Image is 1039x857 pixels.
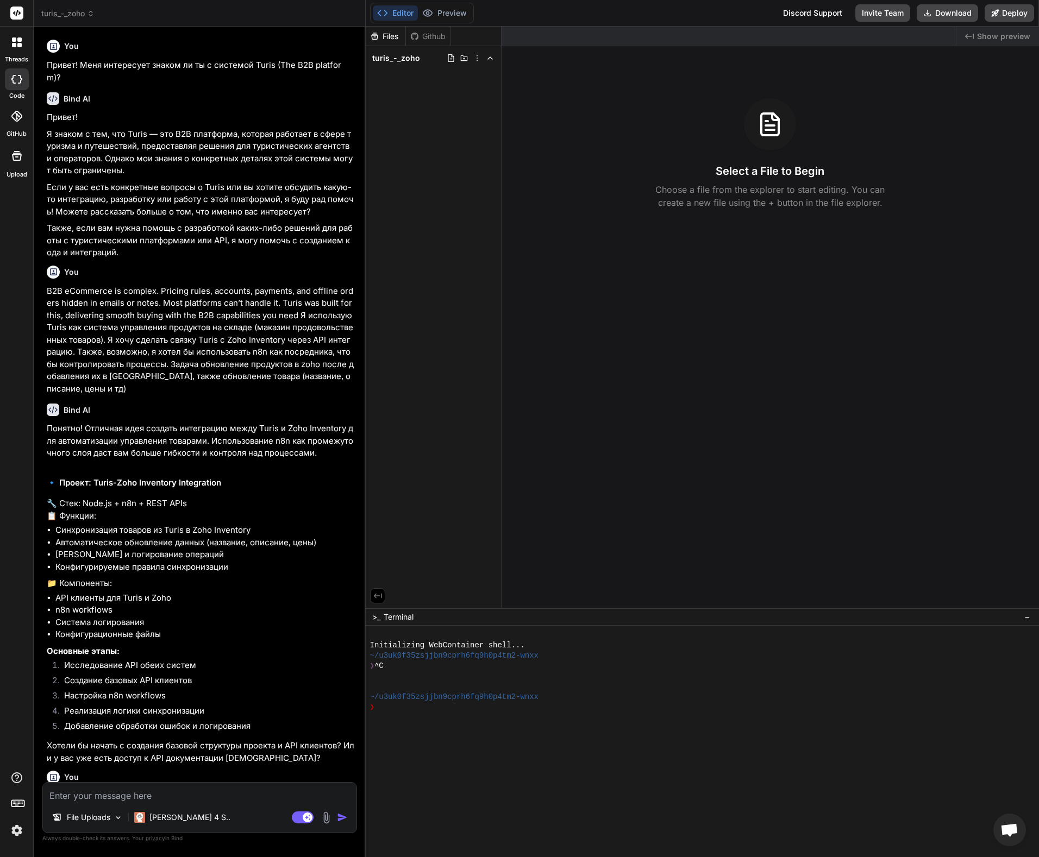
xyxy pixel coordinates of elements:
[114,813,123,822] img: Pick Models
[47,577,355,590] p: 📁 Компоненты:
[917,4,978,22] button: Download
[855,4,910,22] button: Invite Team
[370,661,374,671] span: ❯
[55,537,355,549] li: Автоматическое обновление данных (название, описание, цены)
[9,91,24,100] label: code
[337,812,348,823] img: icon
[7,170,27,179] label: Upload
[320,811,333,824] img: attachment
[47,111,355,124] p: Привет!
[5,55,28,64] label: threads
[1024,612,1030,622] span: −
[1022,608,1032,626] button: −
[47,128,355,177] p: Я знаком с тем, что Turis — это B2B платформа, которая работает в сфере туризма и путешествий, пр...
[47,477,355,489] h2: 🔹 Проект: Turis-Zoho Inventory Integration
[777,4,849,22] div: Discord Support
[373,5,418,21] button: Editor
[64,267,79,278] h6: You
[366,31,405,42] div: Files
[55,705,355,720] li: Реализация логики синхронизации
[374,661,384,671] span: ^C
[55,524,355,537] li: Синхронизация товаров из Turis в Zoho Inventory
[47,222,355,259] p: Также, если вам нужна помощь с разработкой каких-либо решений для работы с туристическими платфор...
[47,646,120,656] strong: Основные этапы:
[55,592,355,604] li: API клиенты для Turis и Zoho
[648,183,892,209] p: Choose a file from the explorer to start editing. You can create a new file using the + button in...
[47,497,355,522] p: 🔧 Стек: Node.js + n8n + REST APIs 📋 Функции:
[55,628,355,641] li: Конфигурационные файлы
[985,4,1034,22] button: Deploy
[993,814,1026,846] div: Open chat
[55,549,355,561] li: [PERSON_NAME] и логирование операций
[55,720,355,735] li: Добавление обработки ошибок и логирования
[406,31,450,42] div: Github
[370,692,539,702] span: ~/u3uk0f35zsjjbn9cprh6fq9h0p4tm2-wnxx
[55,675,355,690] li: Создание базовых API клиентов
[149,812,230,823] p: [PERSON_NAME] 4 S..
[64,41,79,52] h6: You
[7,129,27,138] label: GitHub
[42,833,357,843] p: Always double-check its answers. Your in Bind
[55,659,355,675] li: Исследование API обеих систем
[64,772,79,783] h6: You
[716,163,824,179] h3: Select a File to Begin
[47,285,355,395] p: B2B eCommerce is complex. Pricing rules, accounts, payments, and offline orders hidden in emails ...
[55,604,355,616] li: n8n workflows
[372,612,380,622] span: >_
[64,93,90,104] h6: Bind AI
[418,5,471,21] button: Preview
[384,612,414,622] span: Terminal
[372,53,420,64] span: turis_-_zoho
[47,740,355,764] p: Хотели бы начать с создания базовой структуры проекта и API клиентов? Или у вас уже есть доступ к...
[47,59,355,84] p: Привет! Меня интересует знаком ли ты с системой Turis (The B2B platform)?
[370,651,539,661] span: ~/u3uk0f35zsjjbn9cprh6fq9h0p4tm2-wnxx
[370,702,374,713] span: ❯
[146,835,165,841] span: privacy
[47,181,355,218] p: Если у вас есть конкретные вопросы о Turis или вы хотите обсудить какую-то интеграцию, разработку...
[67,812,110,823] p: File Uploads
[41,8,95,19] span: turis_-_zoho
[55,561,355,574] li: Конфигурируемые правила синхронизации
[64,405,90,415] h6: Bind AI
[977,31,1030,42] span: Show preview
[8,821,26,840] img: settings
[47,423,355,459] p: Понятно! Отличная идея создать интеграцию между Turis и Zoho Inventory для автоматизации управлен...
[370,640,525,651] span: Initializing WebContainer shell...
[55,690,355,705] li: Настройка n8n workflows
[134,812,145,823] img: Claude 4 Sonnet
[55,616,355,629] li: Система логирования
